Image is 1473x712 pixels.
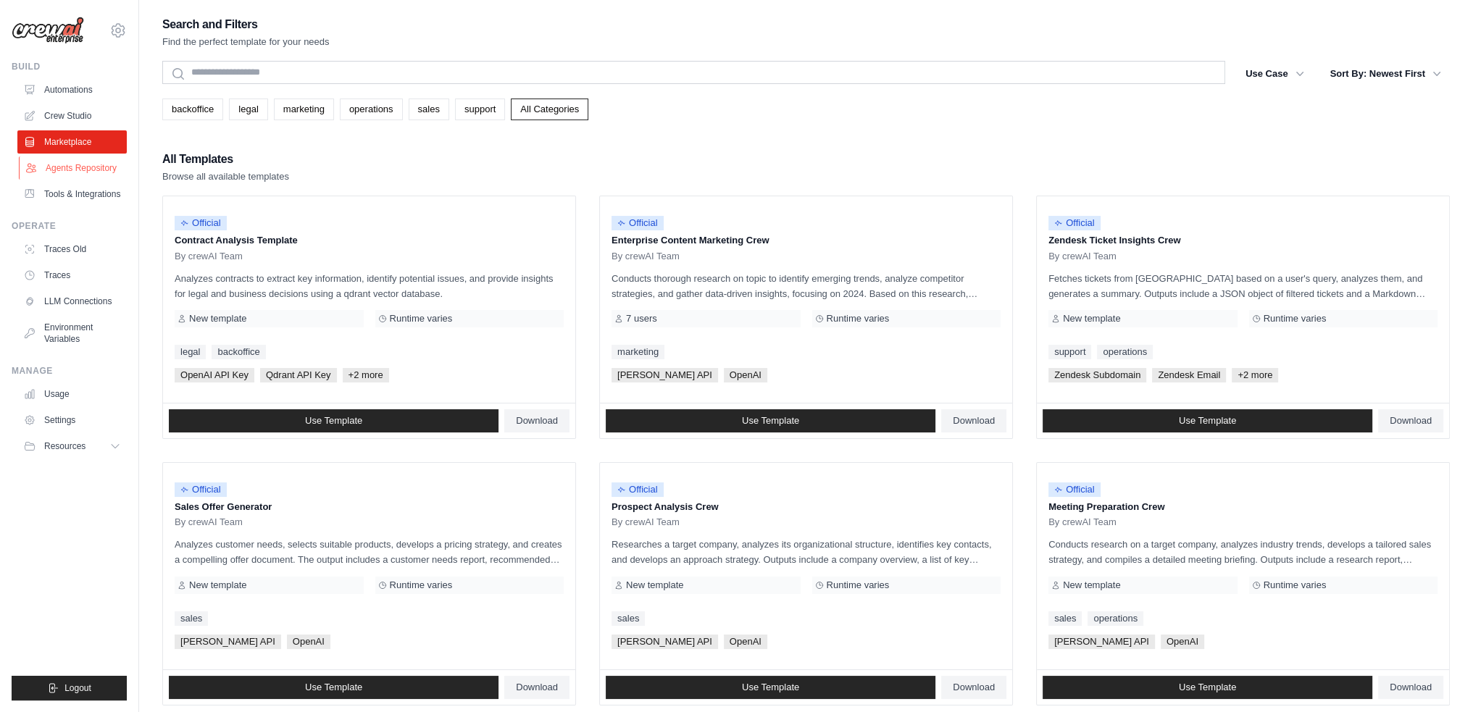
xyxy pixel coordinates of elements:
[17,104,127,127] a: Crew Studio
[64,682,91,694] span: Logout
[606,409,935,432] a: Use Template
[1322,61,1450,87] button: Sort By: Newest First
[1161,634,1204,649] span: OpenAI
[612,634,718,649] span: [PERSON_NAME] API
[189,313,246,324] span: New template
[612,251,680,262] span: By crewAI Team
[175,634,281,649] span: [PERSON_NAME] API
[606,676,935,699] a: Use Template
[189,579,246,591] span: New template
[17,316,127,351] a: Environment Variables
[1232,368,1278,382] span: +2 more
[612,611,645,626] a: sales
[175,537,564,567] p: Analyzes customer needs, selects suitable products, develops a pricing strategy, and creates a co...
[44,440,85,452] span: Resources
[175,500,564,514] p: Sales Offer Generator
[1179,415,1236,427] span: Use Template
[1378,409,1443,432] a: Download
[626,313,657,324] span: 7 users
[1237,61,1313,87] button: Use Case
[1048,345,1091,359] a: support
[1048,233,1437,248] p: Zendesk Ticket Insights Crew
[742,415,799,427] span: Use Template
[390,579,453,591] span: Runtime varies
[953,682,995,693] span: Download
[1048,251,1117,262] span: By crewAI Team
[390,313,453,324] span: Runtime varies
[1048,634,1155,649] span: [PERSON_NAME] API
[504,409,569,432] a: Download
[169,676,498,699] a: Use Template
[827,313,890,324] span: Runtime varies
[305,415,362,427] span: Use Template
[212,345,265,359] a: backoffice
[17,382,127,406] a: Usage
[17,409,127,432] a: Settings
[504,676,569,699] a: Download
[516,682,558,693] span: Download
[19,156,128,180] a: Agents Repository
[12,61,127,72] div: Build
[340,99,403,120] a: operations
[17,183,127,206] a: Tools & Integrations
[12,220,127,232] div: Operate
[17,435,127,458] button: Resources
[1152,368,1226,382] span: Zendesk Email
[1048,216,1101,230] span: Official
[1048,271,1437,301] p: Fetches tickets from [GEOGRAPHIC_DATA] based on a user's query, analyzes them, and generates a su...
[612,368,718,382] span: [PERSON_NAME] API
[12,17,84,44] img: Logo
[175,345,206,359] a: legal
[1048,537,1437,567] p: Conducts research on a target company, analyzes industry trends, develops a tailored sales strate...
[409,99,449,120] a: sales
[17,78,127,101] a: Automations
[612,345,664,359] a: marketing
[953,415,995,427] span: Download
[612,516,680,528] span: By crewAI Team
[612,271,1001,301] p: Conducts thorough research on topic to identify emerging trends, analyze competitor strategies, a...
[1179,682,1236,693] span: Use Template
[169,409,498,432] a: Use Template
[162,35,330,49] p: Find the perfect template for your needs
[612,233,1001,248] p: Enterprise Content Marketing Crew
[941,676,1006,699] a: Download
[175,233,564,248] p: Contract Analysis Template
[1048,368,1146,382] span: Zendesk Subdomain
[162,14,330,35] h2: Search and Filters
[175,368,254,382] span: OpenAI API Key
[724,634,767,649] span: OpenAI
[17,130,127,154] a: Marketplace
[305,682,362,693] span: Use Template
[162,169,289,184] p: Browse all available templates
[12,365,127,377] div: Manage
[1390,415,1432,427] span: Download
[1264,579,1327,591] span: Runtime varies
[1063,579,1120,591] span: New template
[175,516,243,528] span: By crewAI Team
[287,634,330,649] span: OpenAI
[17,290,127,313] a: LLM Connections
[162,149,289,169] h2: All Templates
[175,251,243,262] span: By crewAI Team
[1097,345,1153,359] a: operations
[1048,500,1437,514] p: Meeting Preparation Crew
[1378,676,1443,699] a: Download
[12,676,127,700] button: Logout
[1048,611,1082,626] a: sales
[612,216,664,230] span: Official
[742,682,799,693] span: Use Template
[941,409,1006,432] a: Download
[175,216,227,230] span: Official
[827,579,890,591] span: Runtime varies
[1264,313,1327,324] span: Runtime varies
[175,482,227,497] span: Official
[455,99,505,120] a: support
[343,368,389,382] span: +2 more
[626,579,683,591] span: New template
[612,500,1001,514] p: Prospect Analysis Crew
[175,271,564,301] p: Analyzes contracts to extract key information, identify potential issues, and provide insights fo...
[1043,676,1372,699] a: Use Template
[175,611,208,626] a: sales
[511,99,588,120] a: All Categories
[724,368,767,382] span: OpenAI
